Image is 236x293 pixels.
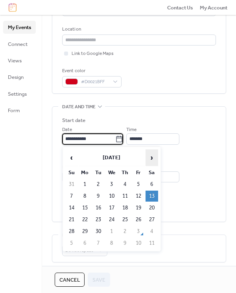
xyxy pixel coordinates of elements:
[146,226,158,237] td: 4
[65,191,78,202] td: 7
[132,191,145,202] td: 12
[132,238,145,249] td: 10
[92,238,105,249] td: 7
[79,238,91,249] td: 6
[65,238,78,249] td: 5
[8,24,31,31] span: My Events
[8,107,20,115] span: Form
[79,179,91,190] td: 1
[92,214,105,225] td: 23
[200,4,227,12] span: My Account
[65,167,78,178] th: Su
[3,54,36,67] a: Views
[3,87,36,100] a: Settings
[119,202,131,213] td: 18
[65,202,78,213] td: 14
[105,167,118,178] th: We
[105,179,118,190] td: 3
[8,57,22,65] span: Views
[3,21,36,33] a: My Events
[81,78,109,86] span: #D0021BFF
[132,167,145,178] th: Fr
[119,191,131,202] td: 11
[62,25,214,33] div: Location
[167,4,193,12] span: Contact Us
[132,179,145,190] td: 5
[126,126,136,134] span: Time
[79,202,91,213] td: 15
[105,191,118,202] td: 10
[55,273,85,287] button: Cancel
[72,50,114,58] span: Link to Google Maps
[62,116,85,124] div: Start date
[79,149,145,166] th: [DATE]
[8,73,24,81] span: Design
[62,126,72,134] span: Date
[167,4,193,11] a: Contact Us
[65,214,78,225] td: 21
[105,226,118,237] td: 1
[92,226,105,237] td: 30
[146,238,158,249] td: 11
[8,40,28,48] span: Connect
[119,214,131,225] td: 25
[146,167,158,178] th: Sa
[92,179,105,190] td: 2
[92,191,105,202] td: 9
[132,202,145,213] td: 19
[79,191,91,202] td: 8
[79,214,91,225] td: 22
[3,38,36,50] a: Connect
[9,3,17,12] img: logo
[119,238,131,249] td: 9
[66,150,77,166] span: ‹
[62,67,120,75] div: Event color
[132,226,145,237] td: 3
[79,167,91,178] th: Mo
[146,214,158,225] td: 27
[119,226,131,237] td: 2
[146,179,158,190] td: 6
[146,150,158,166] span: ›
[8,90,27,98] span: Settings
[65,226,78,237] td: 28
[119,179,131,190] td: 4
[105,214,118,225] td: 24
[62,103,96,111] span: Date and time
[3,104,36,116] a: Form
[105,202,118,213] td: 17
[79,226,91,237] td: 29
[92,202,105,213] td: 16
[146,191,158,202] td: 13
[92,167,105,178] th: Tu
[132,214,145,225] td: 26
[119,167,131,178] th: Th
[59,276,80,284] span: Cancel
[146,202,158,213] td: 20
[3,71,36,83] a: Design
[65,179,78,190] td: 31
[200,4,227,11] a: My Account
[105,238,118,249] td: 8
